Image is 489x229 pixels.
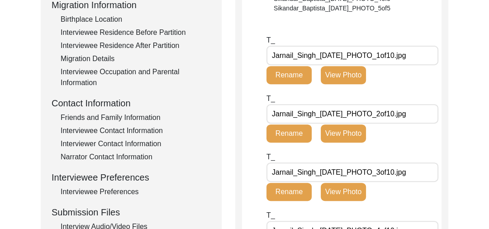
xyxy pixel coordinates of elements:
div: Interviewee Preferences [61,186,211,197]
div: Interviewee Residence After Partition [61,40,211,51]
button: View Photo [321,124,366,143]
span: T_ [266,153,275,161]
div: Narrator Contact Information [61,152,211,162]
div: Interviewee Residence Before Partition [61,27,211,38]
div: Interviewee Preferences [52,171,211,184]
div: Interviewer Contact Information [61,138,211,149]
div: Interviewee Contact Information [61,125,211,136]
button: Rename [266,183,312,201]
span: T_ [266,95,275,102]
button: View Photo [321,66,366,84]
button: View Photo [321,183,366,201]
button: Rename [266,66,312,84]
div: Migration Details [61,53,211,64]
span: T_ [266,36,275,44]
div: Contact Information [52,96,211,110]
div: Submission Files [52,205,211,219]
div: Interviewee Occupation and Parental Information [61,67,211,88]
div: Birthplace Location [61,14,211,25]
div: Friends and Family Information [61,112,211,123]
button: Rename [266,124,312,143]
span: T_ [266,211,275,219]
